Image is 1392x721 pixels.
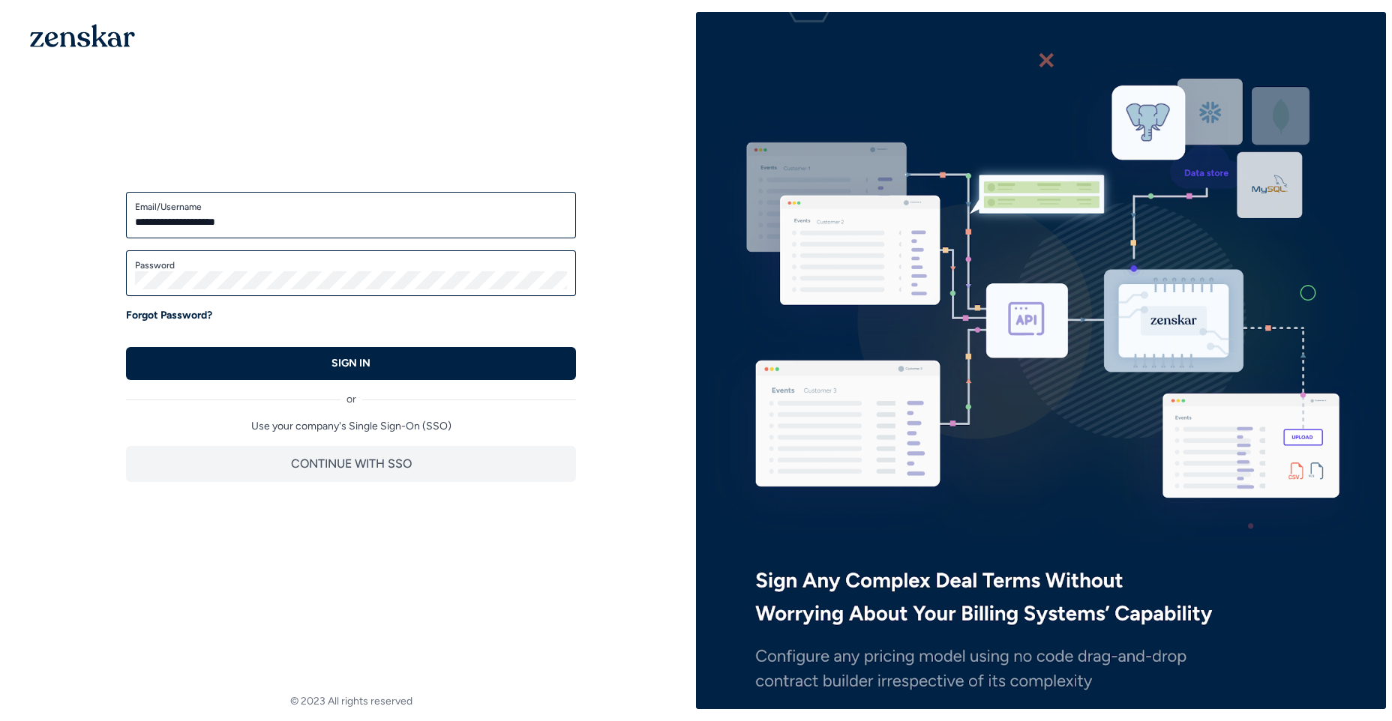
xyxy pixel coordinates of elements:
[126,347,576,380] button: SIGN IN
[30,24,135,47] img: 1OGAJ2xQqyY4LXKgY66KYq0eOWRCkrZdAb3gUhuVAqdWPZE9SRJmCz+oDMSn4zDLXe31Ii730ItAGKgCKgCCgCikA4Av8PJUP...
[331,356,370,371] p: SIGN IN
[126,380,576,407] div: or
[135,201,567,213] label: Email/Username
[6,694,696,709] footer: © 2023 All rights reserved
[135,259,567,271] label: Password
[126,308,212,323] a: Forgot Password?
[126,446,576,482] button: CONTINUE WITH SSO
[126,419,576,434] p: Use your company's Single Sign-On (SSO)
